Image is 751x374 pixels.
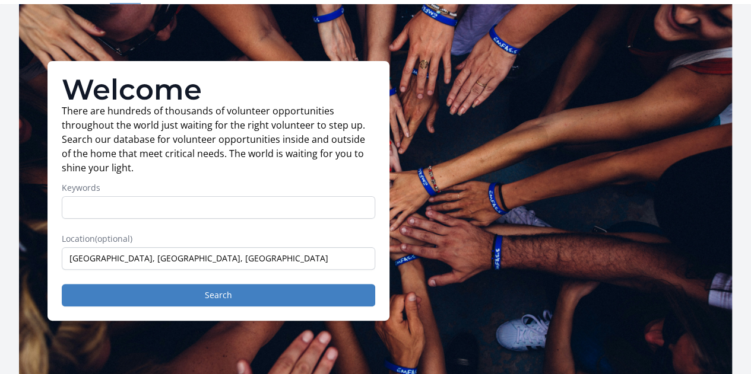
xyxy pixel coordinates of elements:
[62,104,375,175] p: There are hundreds of thousands of volunteer opportunities throughout the world just waiting for ...
[62,182,375,194] label: Keywords
[62,247,375,270] input: Enter a location
[62,75,375,104] h1: Welcome
[62,284,375,306] button: Search
[95,233,132,244] span: (optional)
[62,233,375,245] label: Location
